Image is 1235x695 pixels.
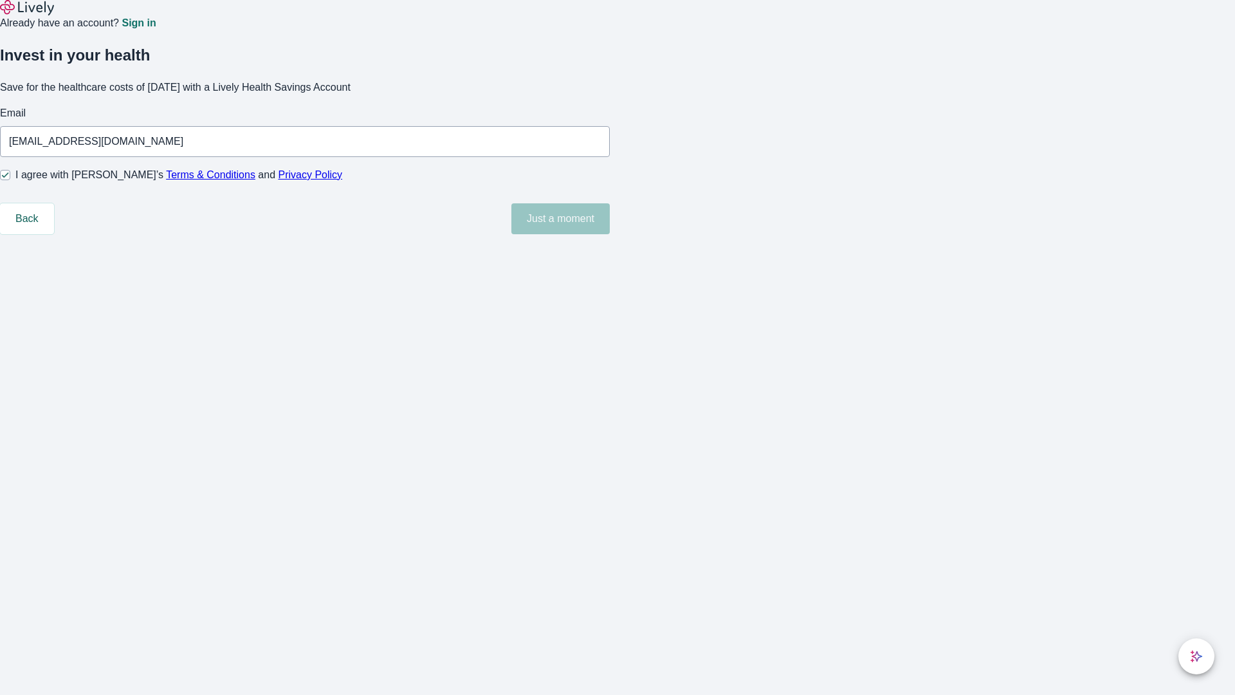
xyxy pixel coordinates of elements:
svg: Lively AI Assistant [1190,650,1203,663]
a: Sign in [122,18,156,28]
button: chat [1178,638,1214,674]
a: Terms & Conditions [166,169,255,180]
a: Privacy Policy [279,169,343,180]
span: I agree with [PERSON_NAME]’s and [15,167,342,183]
